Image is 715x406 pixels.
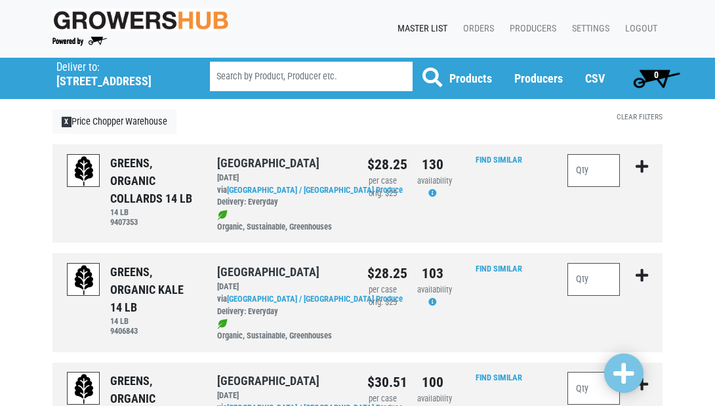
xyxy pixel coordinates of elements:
[56,61,176,74] p: Deliver to:
[227,185,403,195] a: [GEOGRAPHIC_DATA] / [GEOGRAPHIC_DATA] Produce
[567,372,620,405] input: Qty
[217,281,348,293] div: [DATE]
[217,209,348,233] div: Organic, Sustainable, Greenhouses
[387,16,453,41] a: Master List
[453,16,499,41] a: Orders
[68,155,100,188] img: placeholder-variety-43d6402dacf2d531de610a020419775a.svg
[627,65,685,91] a: 0
[56,58,186,89] span: Price Chopper Warehouse (501 Duanesburg Rd, Schenectady, NY 12306, USA)
[217,293,348,318] div: via
[367,296,398,309] div: orig. $25
[367,393,398,405] div: per case
[476,373,522,382] a: Find Similar
[476,264,522,274] a: Find Similar
[499,16,562,41] a: Producers
[217,184,348,209] div: via
[110,326,197,336] h6: 9406843
[562,16,615,41] a: Settings
[367,154,398,175] div: $28.25
[217,319,228,329] img: leaf-e5c59151409436ccce96b2ca1b28e03c.png
[217,306,348,318] div: Delivery: Everyday
[68,264,100,296] img: placeholder-variety-43d6402dacf2d531de610a020419775a.svg
[68,373,100,405] img: placeholder-variety-43d6402dacf2d531de610a020419775a.svg
[217,318,348,343] div: Organic, Sustainable, Greenhouses
[217,210,228,220] img: leaf-e5c59151409436ccce96b2ca1b28e03c.png
[417,154,447,175] div: 130
[367,175,398,188] div: per case
[567,154,620,187] input: Qty
[52,9,229,31] img: original-fc7597fdc6adbb9d0e2ae620e786d1a2.jpg
[585,71,605,85] a: CSV
[617,112,663,121] a: Clear Filters
[62,117,71,127] span: X
[217,172,348,184] div: [DATE]
[567,263,620,296] input: Qty
[654,70,659,80] span: 0
[210,62,413,91] input: Search by Product, Producer etc.
[476,155,522,165] a: Find Similar
[217,196,348,209] div: Delivery: Everyday
[217,390,348,402] div: [DATE]
[417,285,452,294] span: availability
[110,207,197,217] h6: 14 LB
[110,217,197,227] h6: 9407353
[417,263,447,284] div: 103
[367,372,398,393] div: $30.51
[417,176,452,186] span: availability
[367,188,398,200] div: orig. $25
[217,374,319,388] a: [GEOGRAPHIC_DATA]
[227,294,403,304] a: [GEOGRAPHIC_DATA] / [GEOGRAPHIC_DATA] Produce
[110,154,197,207] div: GREENS, ORGANIC COLLARDS 14 LB
[110,263,197,316] div: GREENS, ORGANIC KALE 14 LB
[417,394,452,403] span: availability
[615,16,663,41] a: Logout
[449,71,492,85] a: Products
[52,37,107,46] img: Powered by Big Wheelbarrow
[417,372,447,393] div: 100
[217,265,319,279] a: [GEOGRAPHIC_DATA]
[514,71,563,85] a: Producers
[217,156,319,170] a: [GEOGRAPHIC_DATA]
[367,263,398,284] div: $28.25
[110,316,197,326] h6: 14 LB
[56,74,176,89] h5: [STREET_ADDRESS]
[367,284,398,296] div: per case
[52,110,176,134] a: XPrice Chopper Warehouse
